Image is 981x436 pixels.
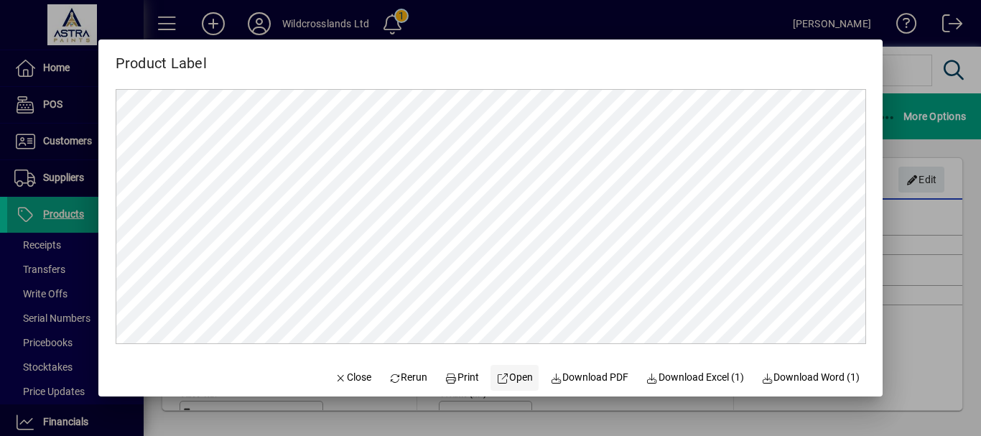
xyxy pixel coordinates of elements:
[334,370,371,385] span: Close
[640,365,750,391] button: Download Excel (1)
[445,370,480,385] span: Print
[490,365,539,391] a: Open
[496,370,533,385] span: Open
[761,370,860,385] span: Download Word (1)
[755,365,866,391] button: Download Word (1)
[544,365,635,391] a: Download PDF
[98,40,224,75] h2: Product Label
[439,365,485,391] button: Print
[646,370,744,385] span: Download Excel (1)
[328,365,377,391] button: Close
[389,370,428,385] span: Rerun
[550,370,629,385] span: Download PDF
